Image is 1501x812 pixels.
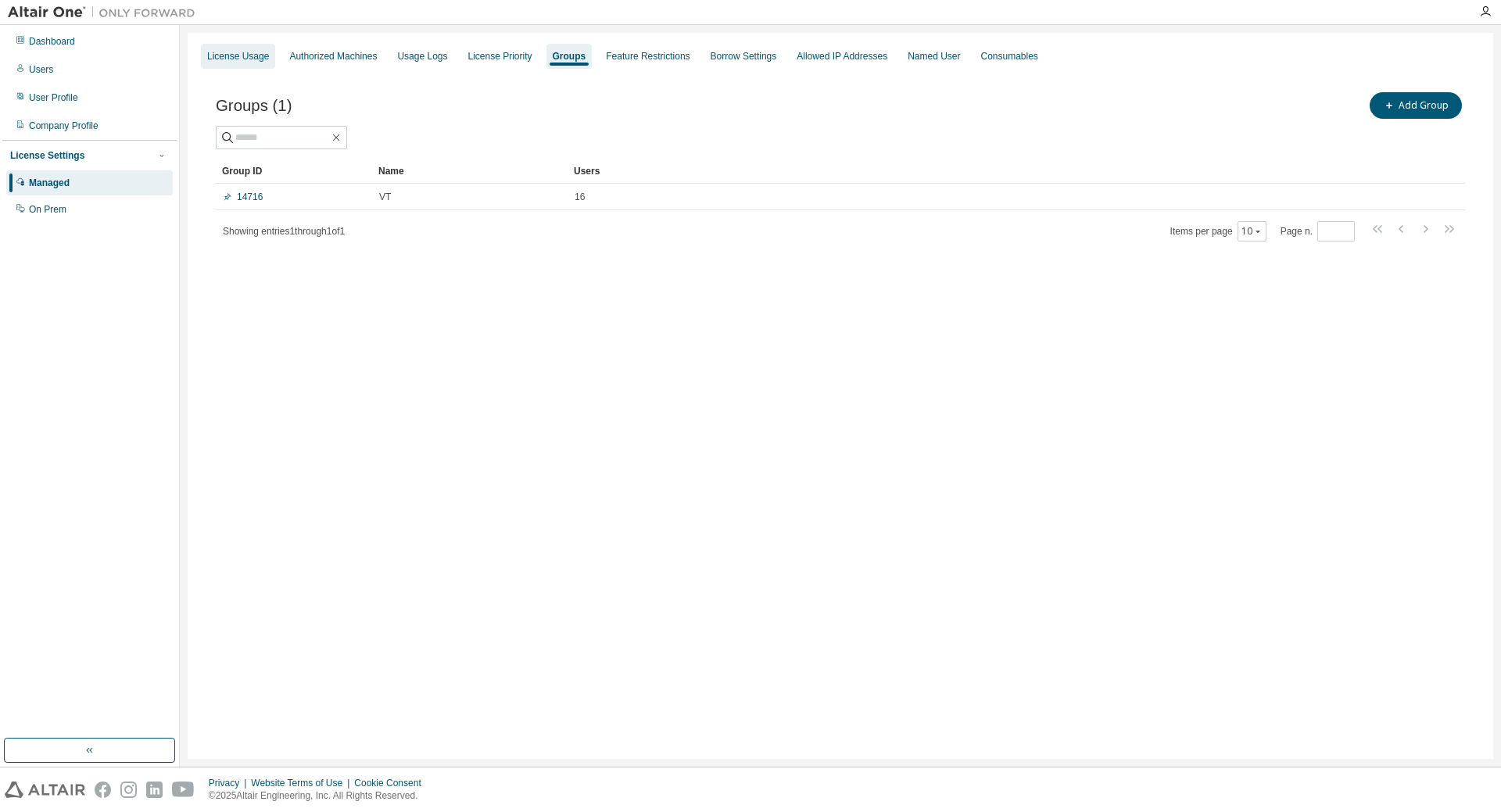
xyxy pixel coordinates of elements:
[29,35,75,48] div: Dashboard
[1170,221,1266,241] span: Items per page
[222,159,366,184] div: Group ID
[120,782,137,798] img: instagram.svg
[711,50,777,63] div: Borrow Settings
[251,777,354,789] div: Website Terms of Use
[574,159,1421,184] div: Users
[1241,225,1263,238] button: 10
[223,191,263,203] a: 14716
[606,50,690,63] div: Feature Restrictions
[553,50,586,63] div: Groups
[146,782,163,798] img: linkedin.svg
[981,50,1038,63] div: Consumables
[216,97,292,115] span: Groups (1)
[468,50,532,63] div: License Priority
[29,120,99,132] div: Company Profile
[908,50,960,63] div: Named User
[797,50,887,63] div: Allowed IP Addresses
[289,50,377,63] div: Authorized Machines
[10,149,84,162] div: License Settings
[1281,221,1355,241] span: Page n.
[95,782,111,798] img: facebook.svg
[209,789,431,803] p: © 2025 Altair Engineering, Inc. All Rights Reserved.
[172,782,195,798] img: youtube.svg
[29,63,53,76] div: Users
[5,782,85,798] img: altair_logo.svg
[223,226,345,237] span: Showing entries 1 through 1 of 1
[207,50,269,63] div: License Usage
[575,191,585,203] span: 16
[8,5,203,20] img: Altair One
[29,203,66,216] div: On Prem
[29,91,78,104] div: User Profile
[354,777,430,789] div: Cookie Consent
[378,159,561,184] div: Name
[397,50,447,63] div: Usage Logs
[209,777,251,789] div: Privacy
[379,191,391,203] span: VT
[29,177,70,189] div: Managed
[1370,92,1462,119] button: Add Group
